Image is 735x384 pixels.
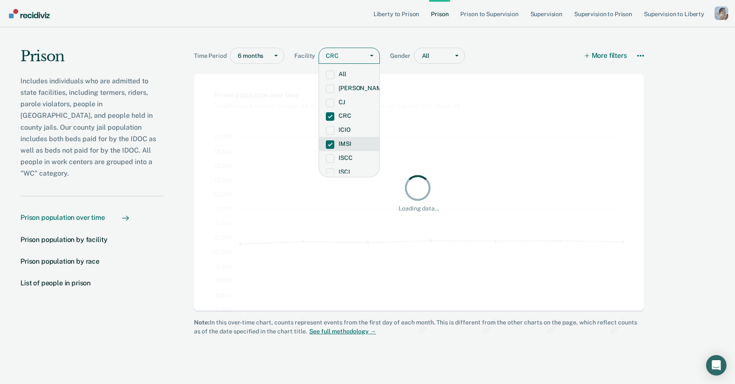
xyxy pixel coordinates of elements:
label: All [326,71,373,78]
nav: Chart navigation [20,213,163,314]
label: CJ [326,99,373,106]
label: CRC [326,112,373,119]
input: timePeriod [238,52,239,60]
span: Gender [390,52,413,60]
span: Time Period [194,52,230,60]
main: Main chart and filter content [163,27,678,381]
svg: More options [637,52,644,59]
button: Profile dropdown button [715,6,728,20]
div: Open Intercom Messenger [706,355,726,375]
input: gender [422,52,423,60]
img: Recidiviz [9,9,50,18]
p: Includes individuals who are admitted to state facilities, including termers, riders, parole viol... [20,75,163,179]
div: Prison population by race [20,257,100,265]
div: Prison population by facility [20,236,107,244]
label: IMSI [326,140,373,148]
h1: Prison [20,48,163,72]
button: More filters [585,48,627,64]
div: CRC [319,50,364,62]
label: [PERSON_NAME] [326,85,373,92]
label: ISCC [326,154,373,162]
div: Prison population over time [20,213,105,222]
div: List of people in prison [20,279,91,287]
label: ISCI [326,168,373,176]
span: Facility [294,52,319,60]
div: Loading data... [399,205,439,212]
label: ICIO [326,126,373,134]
